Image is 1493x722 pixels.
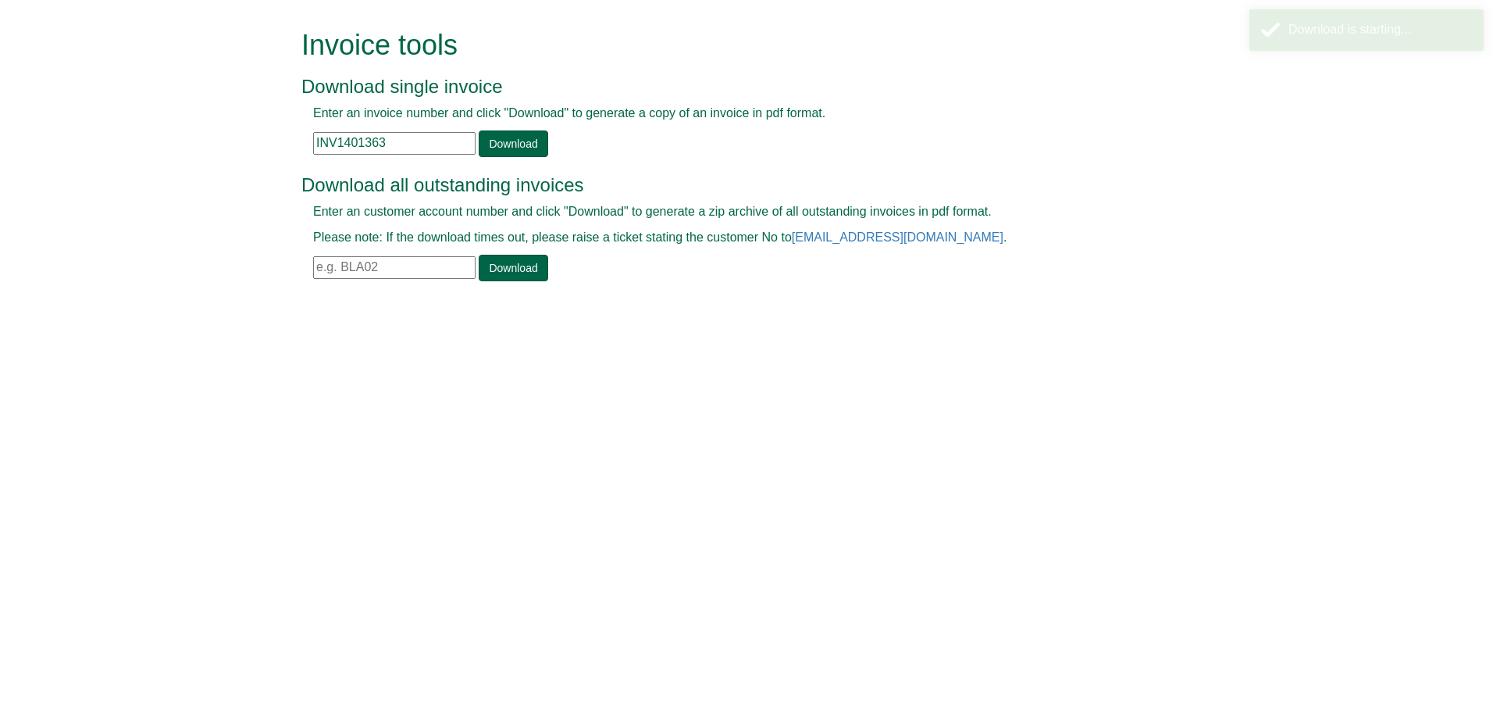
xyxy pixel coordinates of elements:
[313,105,1145,123] p: Enter an invoice number and click "Download" to generate a copy of an invoice in pdf format.
[479,255,547,281] a: Download
[301,30,1156,61] h1: Invoice tools
[792,231,1003,244] a: [EMAIL_ADDRESS][DOMAIN_NAME]
[313,203,1145,221] p: Enter an customer account number and click "Download" to generate a zip archive of all outstandin...
[301,77,1156,97] h3: Download single invoice
[313,229,1145,247] p: Please note: If the download times out, please raise a ticket stating the customer No to .
[313,256,476,279] input: e.g. BLA02
[313,132,476,155] input: e.g. INV1234
[479,130,547,157] a: Download
[301,175,1156,195] h3: Download all outstanding invoices
[1288,21,1472,39] div: Download is starting...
